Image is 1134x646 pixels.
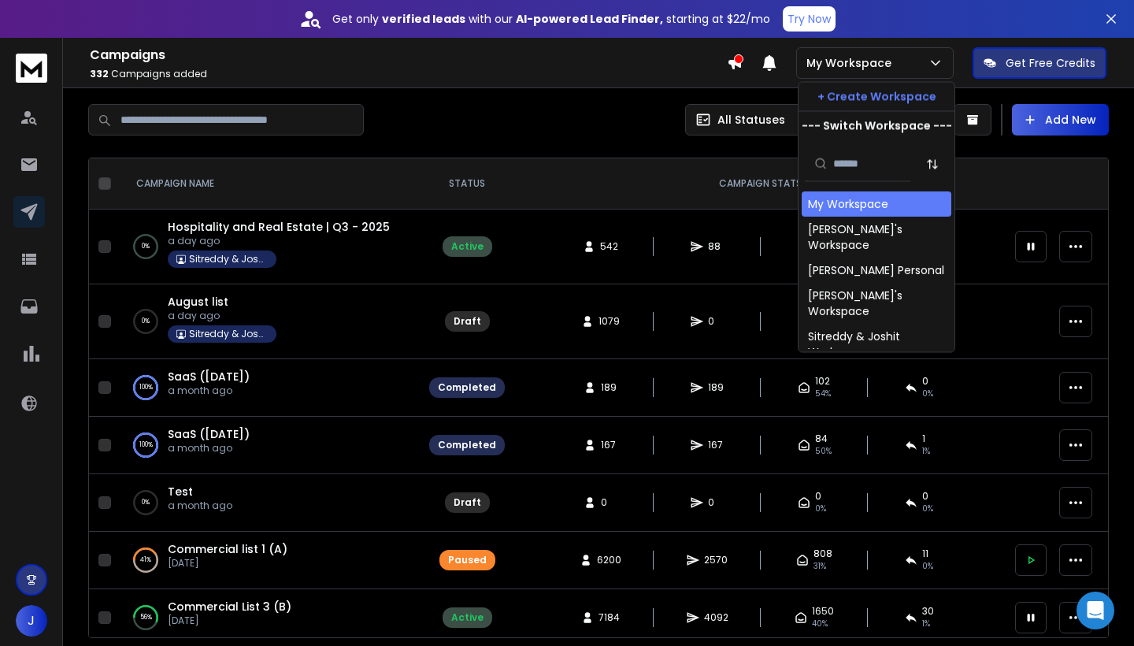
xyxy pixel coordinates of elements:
[142,314,150,329] p: 0 %
[168,369,250,384] a: SaaS ([DATE])
[808,196,888,212] div: My Workspace
[922,445,930,458] span: 1 %
[16,605,47,637] button: J
[451,611,484,624] div: Active
[598,315,620,328] span: 1079
[168,484,193,499] a: Test
[140,610,152,626] p: 56 %
[922,375,928,388] span: 0
[90,67,109,80] span: 332
[117,210,420,284] td: 0%Hospitality and Real Estate | Q3 - 2025a day agoSitreddy & Joshit Workspace
[139,380,153,395] p: 100 %
[90,68,727,80] p: Campaigns added
[813,560,826,573] span: 31 %
[189,253,268,265] p: Sitreddy & Joshit Workspace
[168,499,232,512] p: a month ago
[117,158,420,210] th: CAMPAIGN NAME
[168,614,291,627] p: [DATE]
[817,89,936,105] p: + Create Workspace
[382,11,465,27] strong: verified leads
[708,496,724,509] span: 0
[1006,55,1095,71] p: Get Free Credits
[922,433,925,445] span: 1
[799,83,954,111] button: + Create Workspace
[708,315,724,328] span: 0
[601,439,617,451] span: 167
[139,437,153,453] p: 100 %
[448,554,487,566] div: Paused
[815,433,828,445] span: 84
[704,611,728,624] span: 4092
[600,240,618,253] span: 542
[922,605,934,618] span: 30
[117,474,420,532] td: 0%Testa month ago
[454,496,481,509] div: Draft
[808,262,944,278] div: [PERSON_NAME] Personal
[812,618,828,630] span: 40 %
[168,310,276,322] p: a day ago
[717,112,785,128] p: All Statuses
[117,417,420,474] td: 100%SaaS ([DATE])a month ago
[808,288,945,319] div: [PERSON_NAME]'s Workspace
[1012,104,1109,136] button: Add New
[812,605,834,618] span: 1650
[332,11,770,27] p: Get only with our starting at $22/mo
[168,219,390,235] a: Hospitality and Real Estate | Q3 - 2025
[16,54,47,83] img: logo
[922,560,933,573] span: 0 %
[168,557,287,570] p: [DATE]
[783,6,836,32] button: Try Now
[168,541,287,557] a: Commercial list 1 (A)
[168,384,250,397] p: a month ago
[973,47,1106,79] button: Get Free Credits
[813,548,832,560] span: 808
[917,148,948,180] button: Sort by Sort A-Z
[922,490,928,503] span: 0
[922,618,930,630] span: 1 %
[802,118,952,134] p: --- Switch Workspace ---
[451,240,484,253] div: Active
[516,11,663,27] strong: AI-powered Lead Finder,
[708,240,724,253] span: 88
[815,445,832,458] span: 50 %
[168,442,250,455] p: a month ago
[438,381,496,394] div: Completed
[420,158,514,210] th: STATUS
[598,611,620,624] span: 7184
[815,490,821,503] span: 0
[438,439,496,451] div: Completed
[168,599,291,614] a: Commercial List 3 (B)
[117,532,420,589] td: 41%Commercial list 1 (A)[DATE]
[142,239,150,254] p: 0 %
[168,294,228,310] a: August list
[454,315,481,328] div: Draft
[815,503,826,515] span: 0%
[922,548,928,560] span: 11
[808,221,945,253] div: [PERSON_NAME]'s Workspace
[514,158,1006,210] th: CAMPAIGN STATS
[189,328,268,340] p: Sitreddy & Joshit Workspace
[168,235,390,247] p: a day ago
[708,439,724,451] span: 167
[1077,592,1114,629] div: Open Intercom Messenger
[90,46,727,65] h1: Campaigns
[601,496,617,509] span: 0
[168,426,250,442] a: SaaS ([DATE])
[808,329,945,360] div: Sitreddy & Joshit Workspace
[922,503,933,515] span: 0%
[806,55,898,71] p: My Workspace
[815,375,830,388] span: 102
[601,381,617,394] span: 189
[704,554,728,566] span: 2570
[140,552,151,568] p: 41 %
[117,359,420,417] td: 100%SaaS ([DATE])a month ago
[597,554,621,566] span: 6200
